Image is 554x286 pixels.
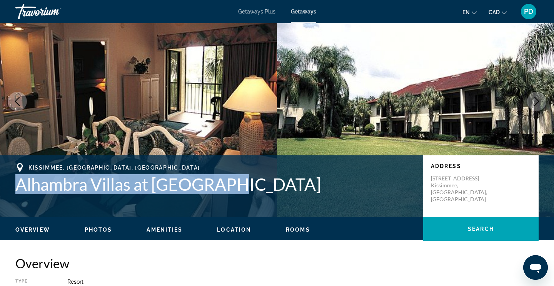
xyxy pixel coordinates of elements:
[147,227,182,233] span: Amenities
[85,227,112,233] span: Photos
[15,2,92,22] a: Travorium
[523,255,548,280] iframe: Bouton de lancement de la fenêtre de messagerie
[15,256,539,271] h2: Overview
[67,279,539,285] div: Resort
[8,92,27,111] button: Previous image
[15,226,50,233] button: Overview
[519,3,539,20] button: User Menu
[15,279,48,285] div: Type
[286,227,310,233] span: Rooms
[527,92,546,111] button: Next image
[85,226,112,233] button: Photos
[431,163,531,169] p: Address
[489,7,507,18] button: Change currency
[286,226,310,233] button: Rooms
[147,226,182,233] button: Amenities
[524,8,533,15] span: PD
[462,7,477,18] button: Change language
[238,8,275,15] a: Getaways Plus
[15,227,50,233] span: Overview
[431,175,492,203] p: [STREET_ADDRESS] Kissimmee, [GEOGRAPHIC_DATA], [GEOGRAPHIC_DATA]
[462,9,470,15] span: en
[217,226,251,233] button: Location
[423,217,539,241] button: Search
[15,174,415,194] h1: Alhambra Villas at [GEOGRAPHIC_DATA]
[291,8,316,15] a: Getaways
[217,227,251,233] span: Location
[468,226,494,232] span: Search
[28,165,200,171] span: Kissimmee, [GEOGRAPHIC_DATA], [GEOGRAPHIC_DATA]
[489,9,500,15] span: CAD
